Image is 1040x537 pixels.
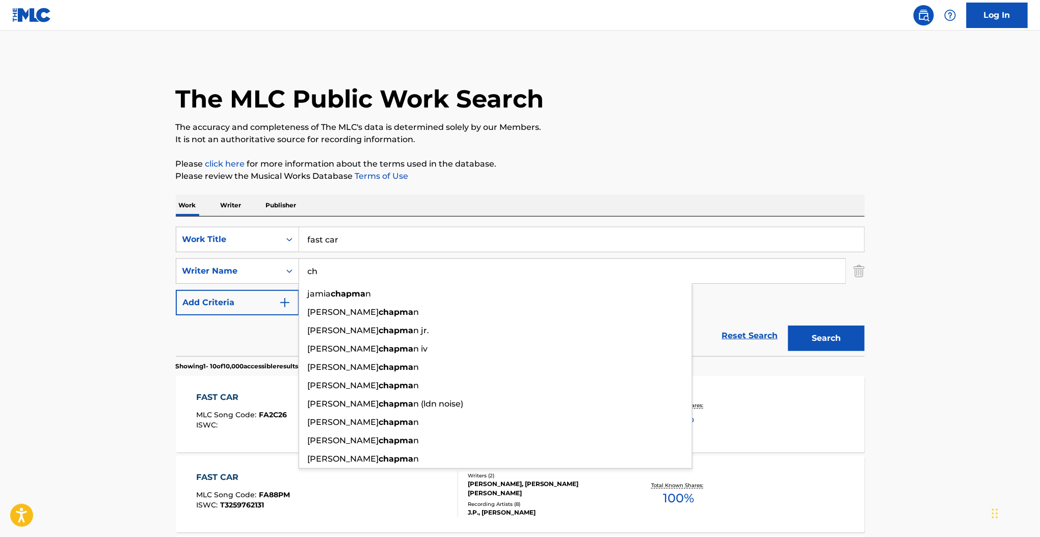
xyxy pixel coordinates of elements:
span: n [414,436,419,445]
div: FAST CAR [196,391,287,404]
div: J.P., [PERSON_NAME] [468,508,622,517]
span: jamia [308,289,331,299]
span: [PERSON_NAME] [308,454,379,464]
span: FA2C26 [259,410,287,419]
span: [PERSON_NAME] [308,344,379,354]
img: MLC Logo [12,8,51,22]
p: Please review the Musical Works Database [176,170,865,182]
span: n [414,381,419,390]
a: Log In [967,3,1028,28]
span: n jr. [414,326,430,335]
div: Work Title [182,233,274,246]
img: search [918,9,930,21]
strong: chapma [379,381,414,390]
span: n [414,417,419,427]
span: n (ldn noise) [414,399,464,409]
span: [PERSON_NAME] [308,307,379,317]
div: Writers ( 2 ) [468,472,622,479]
span: MLC Song Code : [196,490,259,499]
span: [PERSON_NAME] [308,381,379,390]
span: ISWC : [196,420,220,429]
a: FAST CARMLC Song Code:FA2C26ISWC:Writers (1)[MEDICAL_DATA][PERSON_NAME]Recording Artists (2)[PERS... [176,376,865,452]
div: FAST CAR [196,471,290,484]
a: click here [205,159,245,169]
form: Search Form [176,227,865,356]
strong: chapma [379,399,414,409]
strong: chapma [379,362,414,372]
span: n [414,362,419,372]
a: Public Search [914,5,934,25]
p: Please for more information about the terms used in the database. [176,158,865,170]
a: Terms of Use [353,171,409,181]
span: ISWC : [196,500,220,509]
button: Search [788,326,865,351]
h1: The MLC Public Work Search [176,84,544,114]
strong: chapma [379,344,414,354]
p: Writer [218,195,245,216]
div: Recording Artists ( 8 ) [468,500,622,508]
span: FA88PM [259,490,290,499]
p: It is not an authoritative source for recording information. [176,133,865,146]
span: [PERSON_NAME] [308,326,379,335]
strong: chapma [379,417,414,427]
img: 9d2ae6d4665cec9f34b9.svg [279,297,291,309]
div: Drag [992,498,998,529]
span: [PERSON_NAME] [308,399,379,409]
button: Add Criteria [176,290,299,315]
div: Writer Name [182,265,274,277]
span: n [366,289,371,299]
a: FAST CARMLC Song Code:FA88PMISWC:T3259762131Writers (2)[PERSON_NAME], [PERSON_NAME] [PERSON_NAME]... [176,456,865,532]
p: Total Known Shares: [652,481,706,489]
span: T3259762131 [220,500,264,509]
span: [PERSON_NAME] [308,436,379,445]
strong: chapma [331,289,366,299]
strong: chapma [379,436,414,445]
div: Help [940,5,961,25]
span: n [414,454,419,464]
div: [PERSON_NAME], [PERSON_NAME] [PERSON_NAME] [468,479,622,498]
span: MLC Song Code : [196,410,259,419]
span: n [414,307,419,317]
iframe: Chat Widget [989,488,1040,537]
strong: chapma [379,307,414,317]
strong: chapma [379,326,414,335]
p: Showing 1 - 10 of 10,000 accessible results (Total 52,620 ) [176,362,340,371]
p: The accuracy and completeness of The MLC's data is determined solely by our Members. [176,121,865,133]
a: Reset Search [717,325,783,347]
p: Work [176,195,199,216]
span: n iv [414,344,428,354]
span: [PERSON_NAME] [308,362,379,372]
strong: chapma [379,454,414,464]
p: Publisher [263,195,300,216]
span: 100 % [663,489,695,507]
img: Delete Criterion [854,258,865,284]
img: help [944,9,956,21]
span: [PERSON_NAME] [308,417,379,427]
